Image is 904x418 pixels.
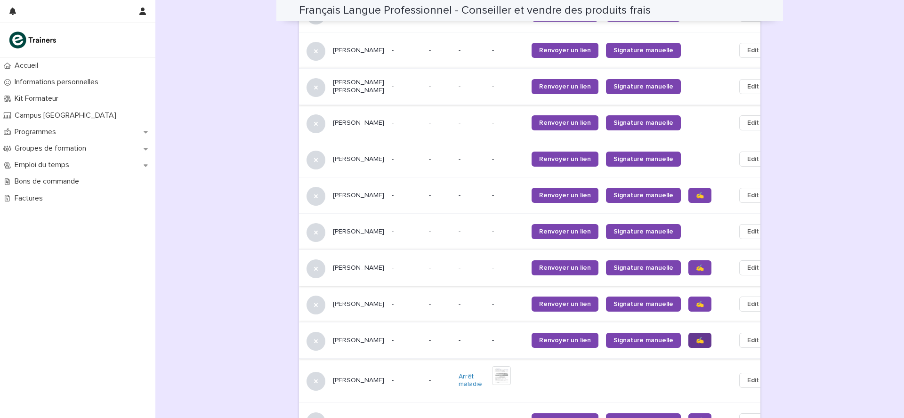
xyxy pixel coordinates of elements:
p: - [429,45,433,55]
button: Edit [739,115,767,130]
span: Renvoyer un lien [539,120,591,126]
tr: [PERSON_NAME]--- --Renvoyer un lienSignature manuelle✍️Edit [299,286,782,322]
a: ✍️ [688,188,711,203]
p: Informations personnelles [11,78,106,87]
p: Factures [11,194,50,203]
span: Edit [747,118,759,128]
span: Signature manuelle [613,265,673,271]
button: Edit [739,373,767,388]
p: [PERSON_NAME] [333,228,384,236]
p: - [392,119,421,127]
p: Campus [GEOGRAPHIC_DATA] [11,111,124,120]
p: - [429,226,433,236]
a: Renvoyer un lien [532,115,598,130]
p: Emploi du temps [11,161,77,169]
tr: [PERSON_NAME]--- Arrêt maladie Edit [299,358,782,402]
tr: [PERSON_NAME]--- --Renvoyer un lienSignature manuelle✍️Edit [299,322,782,358]
span: Renvoyer un lien [539,47,591,54]
p: - [392,337,421,345]
span: Renvoyer un lien [539,228,591,235]
p: - [392,192,421,200]
span: Signature manuelle [613,47,673,54]
a: Renvoyer un lien [532,43,598,58]
p: [PERSON_NAME] [333,377,384,385]
tr: [PERSON_NAME]--- --Renvoyer un lienSignature manuelle✍️Edit [299,249,782,286]
span: Signature manuelle [613,120,673,126]
span: Renvoyer un lien [539,265,591,271]
p: Bons de commande [11,177,87,186]
span: Signature manuelle [613,83,673,90]
p: - [492,192,524,200]
p: - [459,155,484,163]
p: - [392,83,421,91]
span: Edit [747,376,759,385]
a: Signature manuelle [606,43,681,58]
a: Signature manuelle [606,297,681,312]
p: Programmes [11,128,64,137]
tr: [PERSON_NAME] [PERSON_NAME]--- --Renvoyer un lienSignature manuelleEdit [299,68,782,104]
p: - [429,262,433,272]
p: - [459,264,484,272]
p: - [492,264,524,272]
p: - [459,300,484,308]
span: Edit [747,336,759,345]
p: - [459,119,484,127]
a: Renvoyer un lien [532,333,598,348]
a: ✍️ [688,333,711,348]
p: - [429,81,433,91]
p: - [429,153,433,163]
a: Signature manuelle [606,333,681,348]
button: Edit [739,297,767,312]
p: [PERSON_NAME] [333,119,384,127]
span: Renvoyer un lien [539,192,591,199]
a: Signature manuelle [606,260,681,275]
span: Renvoyer un lien [539,83,591,90]
button: Edit [739,152,767,167]
p: [PERSON_NAME] [333,300,384,308]
span: ✍️ [696,192,704,199]
tr: [PERSON_NAME]--- --Renvoyer un lienSignature manuelleEdit [299,213,782,249]
tr: [PERSON_NAME]--- --Renvoyer un lienSignature manuelleEdit [299,104,782,141]
a: Renvoyer un lien [532,260,598,275]
p: Groupes de formation [11,144,94,153]
span: ✍️ [696,337,704,344]
span: ✍️ [696,301,704,307]
p: [PERSON_NAME] [333,192,384,200]
h2: Français Langue Professionnel - Conseiller et vendre des produits frais [299,4,651,17]
a: Renvoyer un lien [532,297,598,312]
tr: [PERSON_NAME]--- --Renvoyer un lienSignature manuelleEdit [299,32,782,68]
p: - [459,192,484,200]
p: - [429,298,433,308]
p: - [392,264,421,272]
p: [PERSON_NAME] [333,47,384,55]
span: Edit [747,299,759,309]
span: Renvoyer un lien [539,337,591,344]
img: K0CqGN7SDeD6s4JG8KQk [8,31,59,49]
a: Signature manuelle [606,115,681,130]
span: Signature manuelle [613,228,673,235]
a: Renvoyer un lien [532,79,598,94]
p: - [492,83,524,91]
a: ✍️ [688,297,711,312]
span: Signature manuelle [613,156,673,162]
span: Signature manuelle [613,192,673,199]
span: Renvoyer un lien [539,156,591,162]
a: Signature manuelle [606,188,681,203]
p: [PERSON_NAME] [333,155,384,163]
p: - [392,47,421,55]
p: [PERSON_NAME] [PERSON_NAME] [333,79,384,95]
a: Signature manuelle [606,224,681,239]
p: - [392,377,421,385]
button: Edit [739,188,767,203]
p: - [392,300,421,308]
a: Renvoyer un lien [532,188,598,203]
p: - [429,375,433,385]
p: - [392,228,421,236]
span: ✍️ [696,265,704,271]
p: - [429,335,433,345]
p: - [492,337,524,345]
button: Edit [739,260,767,275]
a: ✍️ [688,260,711,275]
p: Accueil [11,61,46,70]
p: - [459,228,484,236]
